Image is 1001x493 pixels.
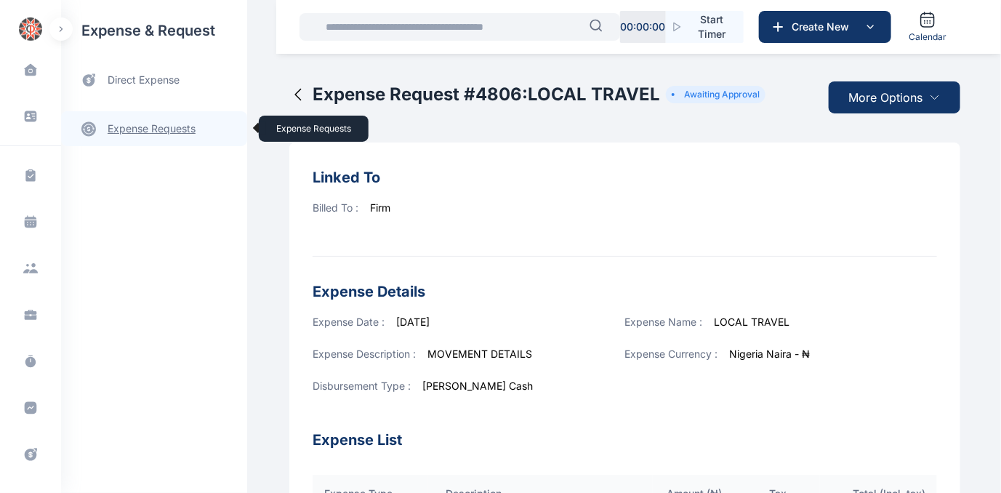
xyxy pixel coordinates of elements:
[427,348,532,360] span: MOVEMENT DETAILS
[786,20,861,34] span: Create New
[620,20,665,34] p: 00 : 00 : 00
[313,316,385,328] span: Expense Date :
[313,380,411,392] span: Disbursement Type :
[313,201,358,214] span: Billed To :
[370,201,390,214] span: Firm
[666,11,744,43] button: Start Timer
[759,11,891,43] button: Create New
[313,411,937,452] h3: Expense List
[849,89,923,106] span: More Options
[396,316,430,328] span: [DATE]
[625,316,703,328] span: Expense Name :
[108,73,180,88] span: direct expense
[313,348,416,360] span: Expense Description :
[61,100,247,146] div: expense requestsexpense requests
[903,5,952,49] a: Calendar
[313,83,660,106] h2: Expense Request # 4806 : LOCAL TRAVEL
[61,61,247,100] a: direct expense
[909,31,946,43] span: Calendar
[289,70,765,119] button: Expense Request #4806:LOCAL TRAVELAwaiting Approval
[691,12,732,41] span: Start Timer
[625,348,718,360] span: Expense Currency :
[422,380,533,392] span: [PERSON_NAME] Cash
[313,280,937,303] h3: Expense Details
[313,166,937,189] h3: Linked To
[61,111,247,146] a: expense requests
[715,316,790,328] span: LOCAL TRAVEL
[672,89,760,100] li: Awaiting Approval
[730,348,811,360] span: Nigeria Naira - ₦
